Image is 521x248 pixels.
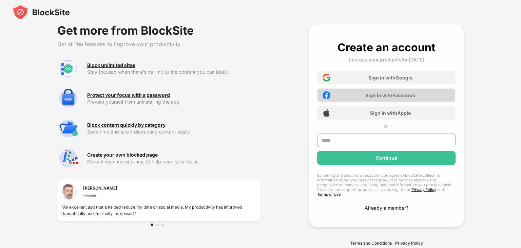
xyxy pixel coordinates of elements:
img: premium-customize-block-page.svg [57,147,79,169]
img: blocksite-icon-black.svg [12,4,70,20]
img: facebook-icon.png [323,91,330,99]
div: Prevent yourself from uninstalling the app [87,99,260,105]
a: Privacy Policy [411,187,436,192]
div: Sign in with Apple [370,110,411,116]
div: Get all the features to improve your productivity [57,41,260,48]
img: apple-icon.png [323,109,330,117]
div: Make it inspiring or funny, to help keep your focus. [87,159,260,164]
img: google-icon.png [323,74,330,82]
div: Stay focused when there’s no limit to the content you can block [87,69,260,75]
div: By joining and creating an account, you agree to BlockSite collecting information about your use ... [317,173,456,197]
img: premium-unlimited-blocklist.svg [57,58,79,79]
div: [PERSON_NAME] [83,185,117,191]
div: Protect your focus with a password [87,92,170,98]
img: testimonial-1.jpg [61,183,78,200]
img: premium-category.svg [57,118,79,139]
div: Block unlimited sites [87,63,135,68]
img: premium-password-protection.svg [57,88,79,109]
div: Sign in with Facebook [365,92,415,98]
div: Sign in with Google [368,75,412,81]
div: Create your own blocked page [87,152,158,158]
a: Privacy Policy [395,241,423,246]
div: Already a member? [365,205,408,211]
div: Block content quickly by category [87,122,166,128]
div: Improve your productivity [DATE] [349,57,424,63]
div: Continue [376,155,397,161]
div: "An excellent app that`s helped reduce my time on social media. My productivity has improved dram... [61,204,256,217]
a: Terms of Use [317,192,341,197]
div: Save time and avoid distracting content easily [87,129,260,135]
div: Teacher [83,193,117,198]
div: Create an account [337,41,436,54]
div: Or [384,124,389,129]
a: Terms and Conditions [350,241,392,246]
div: Get more from BlockSite [57,24,260,37]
